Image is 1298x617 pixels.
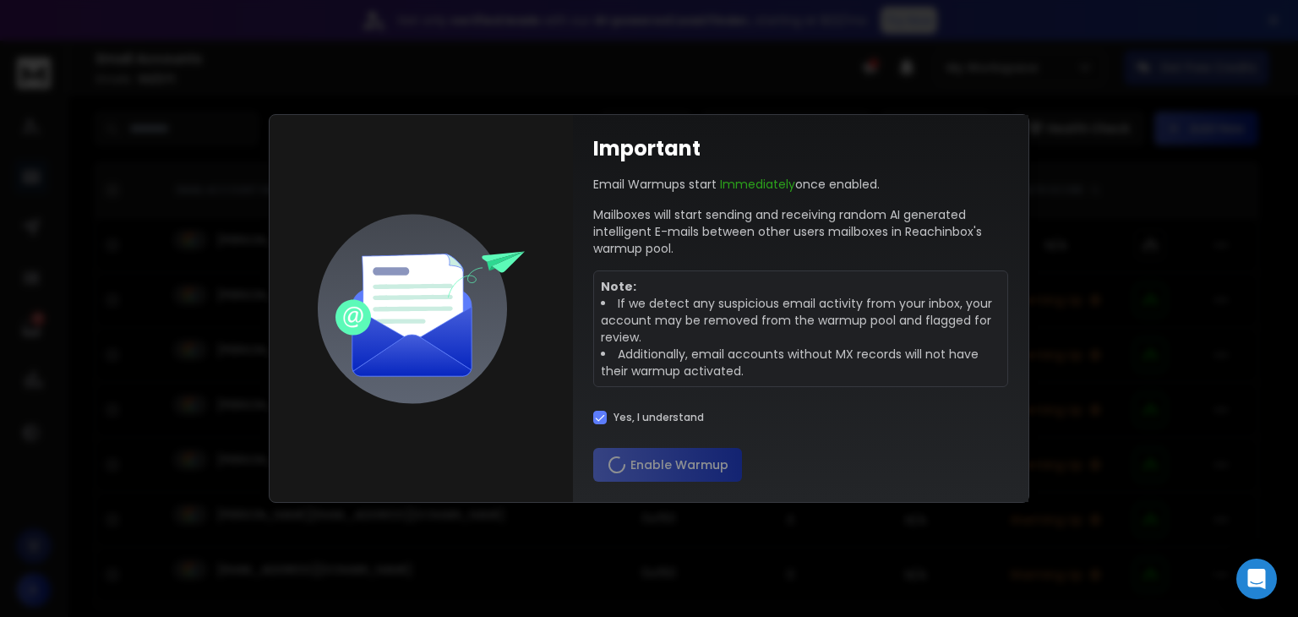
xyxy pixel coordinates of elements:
span: Immediately [720,176,795,193]
p: Note: [601,278,1001,295]
p: Mailboxes will start sending and receiving random AI generated intelligent E-mails between other ... [593,206,1008,257]
li: Additionally, email accounts without MX records will not have their warmup activated. [601,346,1001,379]
label: Yes, I understand [614,411,704,424]
li: If we detect any suspicious email activity from your inbox, your account may be removed from the ... [601,295,1001,346]
div: Open Intercom Messenger [1236,559,1277,599]
p: Email Warmups start once enabled. [593,176,880,193]
h1: Important [593,135,701,162]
